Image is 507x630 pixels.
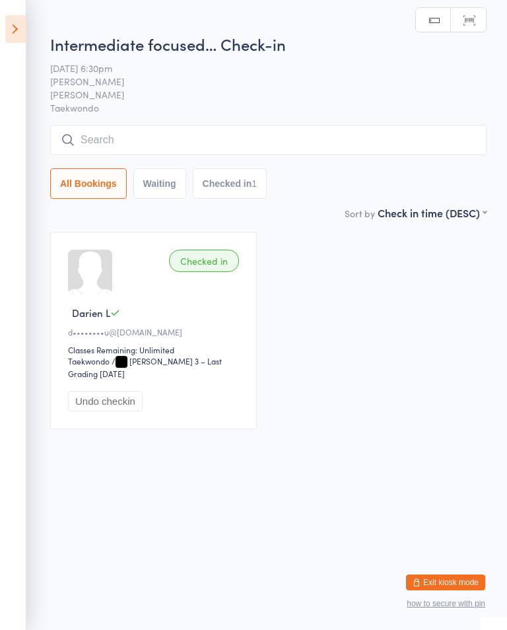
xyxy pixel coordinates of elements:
span: Darien L [72,306,110,320]
button: Waiting [133,168,186,199]
button: Exit kiosk mode [406,575,485,590]
div: Classes Remaining: Unlimited [68,344,243,355]
span: Taekwondo [50,101,487,114]
span: / [PERSON_NAME] 3 – Last Grading [DATE] [68,355,222,379]
span: [PERSON_NAME] [50,88,466,101]
button: All Bookings [50,168,127,199]
button: Checked in1 [193,168,267,199]
span: [PERSON_NAME] [50,75,466,88]
span: [DATE] 6:30pm [50,61,466,75]
div: d••••••••u@[DOMAIN_NAME] [68,326,243,337]
input: Search [50,125,487,155]
button: how to secure with pin [407,599,485,608]
div: Check in time (DESC) [378,205,487,220]
div: Checked in [169,250,239,272]
div: Taekwondo [68,355,110,367]
button: Undo checkin [68,391,143,411]
label: Sort by [345,207,375,220]
div: 1 [252,178,257,189]
h2: Intermediate focused… Check-in [50,33,487,55]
